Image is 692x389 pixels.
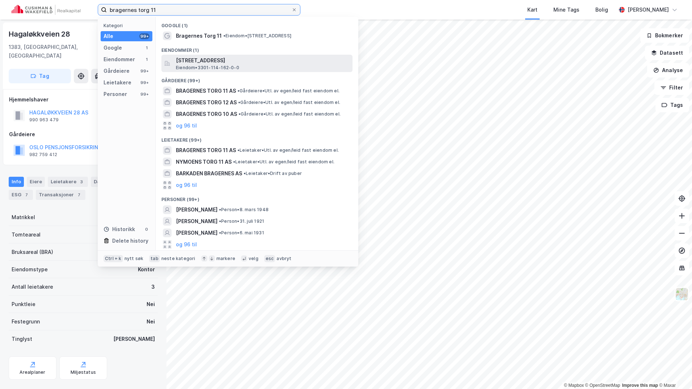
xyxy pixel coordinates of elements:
[264,255,275,262] div: esc
[161,256,195,262] div: neste kategori
[156,42,358,55] div: Eiendommer (1)
[219,207,269,213] span: Person • 8. mars 1948
[104,225,135,234] div: Historikk
[75,191,83,198] div: 7
[176,121,197,130] button: og 96 til
[139,68,149,74] div: 99+
[654,80,689,95] button: Filter
[238,100,240,105] span: •
[656,354,692,389] div: Kontrollprogram for chat
[36,190,85,200] div: Transaksjoner
[20,369,45,375] div: Arealplaner
[9,95,157,104] div: Hjemmelshaver
[29,117,59,123] div: 990 963 479
[71,369,96,375] div: Miljøstatus
[223,33,291,39] span: Eiendom • [STREET_ADDRESS]
[139,33,149,39] div: 99+
[176,110,237,118] span: BRAGERNES TORG 10 AS
[144,226,149,232] div: 0
[27,177,45,187] div: Eiere
[233,159,235,164] span: •
[156,17,358,30] div: Google (1)
[176,217,218,226] span: [PERSON_NAME]
[29,152,57,158] div: 982 759 412
[237,147,339,153] span: Leietaker • Utl. av egen/leid fast eiendom el.
[104,255,123,262] div: Ctrl + k
[151,283,155,291] div: 3
[147,300,155,309] div: Nei
[144,57,149,62] div: 1
[176,146,236,155] span: BRAGERNES TORG 11 AS
[12,248,53,256] div: Bruksareal (BRA)
[9,28,72,40] div: Hagaløkkveien 28
[112,237,148,245] div: Delete history
[176,87,236,95] span: BRAGERNES TORG 11 AS
[9,130,157,139] div: Gårdeiere
[219,218,221,224] span: •
[622,383,658,388] a: Improve this map
[144,45,149,51] div: 1
[176,158,232,166] span: NYMOENS TORG 11 AS
[48,177,88,187] div: Leietakere
[149,255,160,262] div: tab
[219,207,221,212] span: •
[139,80,149,85] div: 99+
[12,230,41,239] div: Tomteareal
[239,111,241,117] span: •
[156,191,358,204] div: Personer (99+)
[244,171,302,176] span: Leietaker • Drift av puber
[176,32,222,40] span: Bragernes Torg 11
[244,171,246,176] span: •
[176,240,197,249] button: og 96 til
[104,67,130,75] div: Gårdeiere
[176,181,197,189] button: og 96 til
[176,56,350,65] span: [STREET_ADDRESS]
[176,169,242,178] span: BARKADEN BRAGERNES AS
[91,177,127,187] div: Datasett
[655,98,689,112] button: Tags
[113,335,155,343] div: [PERSON_NAME]
[553,5,579,14] div: Mine Tags
[9,177,24,187] div: Info
[104,32,113,41] div: Alle
[139,91,149,97] div: 99+
[216,256,235,262] div: markere
[527,5,537,14] div: Kart
[219,230,221,235] span: •
[104,23,152,28] div: Kategori
[675,287,689,301] img: Z
[640,28,689,43] button: Bokmerker
[12,5,80,15] img: cushman-wakefield-realkapital-logo.202ea83816669bd177139c58696a8fa1.svg
[12,283,53,291] div: Antall leietakere
[9,43,129,60] div: 1383, [GEOGRAPHIC_DATA], [GEOGRAPHIC_DATA]
[104,55,135,64] div: Eiendommer
[249,256,258,262] div: velg
[156,72,358,85] div: Gårdeiere (99+)
[12,317,40,326] div: Festegrunn
[595,5,608,14] div: Bolig
[237,88,339,94] span: Gårdeiere • Utl. av egen/leid fast eiendom el.
[176,65,239,71] span: Eiendom • 3301-114-162-0-0
[9,190,33,200] div: ESG
[23,191,30,198] div: 7
[138,265,155,274] div: Kontor
[104,43,122,52] div: Google
[107,4,291,15] input: Søk på adresse, matrikkel, gårdeiere, leietakere eller personer
[219,218,264,224] span: Person • 31. juli 1921
[645,46,689,60] button: Datasett
[237,88,240,93] span: •
[585,383,620,388] a: OpenStreetMap
[564,383,584,388] a: Mapbox
[223,33,225,38] span: •
[9,69,71,83] button: Tag
[156,131,358,145] div: Leietakere (99+)
[12,213,35,222] div: Matrikkel
[176,98,237,107] span: BRAGERNES TORG 12 AS
[176,205,218,214] span: [PERSON_NAME]
[125,256,144,262] div: nytt søk
[656,354,692,389] iframe: Chat Widget
[104,78,131,87] div: Leietakere
[104,90,127,99] div: Personer
[628,5,669,14] div: [PERSON_NAME]
[238,100,340,105] span: Gårdeiere • Utl. av egen/leid fast eiendom el.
